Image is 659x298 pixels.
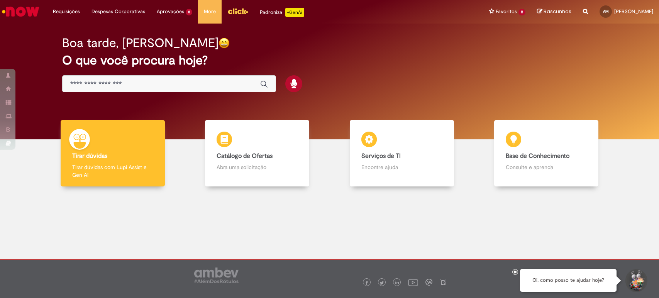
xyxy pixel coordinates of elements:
span: Rascunhos [544,8,571,15]
button: Iniciar Conversa de Suporte [624,269,647,292]
p: +GenAi [285,8,304,17]
img: click_logo_yellow_360x200.png [227,5,248,17]
p: Encontre ajuda [361,163,442,171]
img: logo_footer_youtube.png [408,277,418,287]
div: Padroniza [260,8,304,17]
p: Consulte e aprenda [506,163,587,171]
p: Tirar dúvidas com Lupi Assist e Gen Ai [72,163,153,179]
img: happy-face.png [219,37,230,49]
p: Abra uma solicitação [217,163,298,171]
b: Serviços de TI [361,152,401,160]
span: Despesas Corporativas [91,8,145,15]
b: Base de Conhecimento [506,152,569,160]
b: Tirar dúvidas [72,152,107,160]
a: Catálogo de Ofertas Abra uma solicitação [185,120,329,187]
a: Tirar dúvidas Tirar dúvidas com Lupi Assist e Gen Ai [41,120,185,187]
img: logo_footer_workplace.png [425,279,432,286]
img: logo_footer_facebook.png [365,281,369,285]
span: 8 [186,9,192,15]
span: Favoritos [496,8,517,15]
img: logo_footer_linkedin.png [395,281,399,285]
img: logo_footer_twitter.png [380,281,384,285]
span: [PERSON_NAME] [614,8,653,15]
img: ServiceNow [1,4,41,19]
h2: O que você procura hoje? [62,54,597,67]
span: AM [603,9,609,14]
span: More [204,8,216,15]
span: 11 [518,9,525,15]
b: Catálogo de Ofertas [217,152,273,160]
a: Base de Conhecimento Consulte e aprenda [474,120,618,187]
span: Aprovações [157,8,184,15]
span: Requisições [53,8,80,15]
h2: Boa tarde, [PERSON_NAME] [62,36,219,50]
div: Oi, como posso te ajudar hoje? [520,269,617,292]
img: logo_footer_ambev_rotulo_gray.png [194,268,239,283]
img: logo_footer_naosei.png [440,279,447,286]
a: Rascunhos [537,8,571,15]
a: Serviços de TI Encontre ajuda [330,120,474,187]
